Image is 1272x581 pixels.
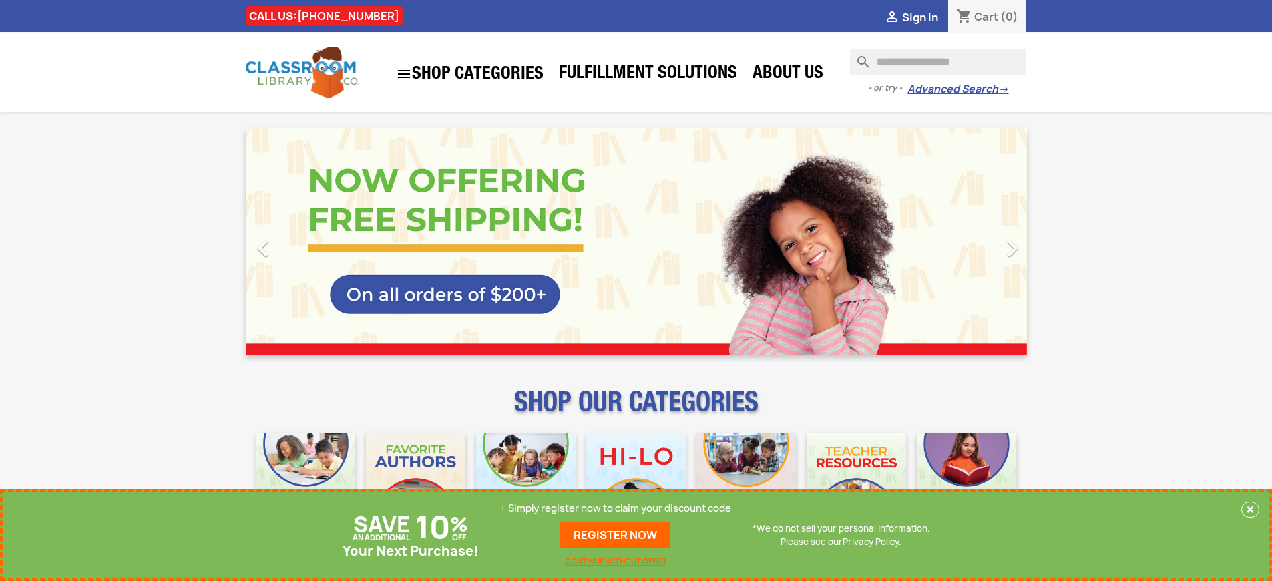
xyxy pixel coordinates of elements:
img: CLC_Dyslexia_Mobile.jpg [917,433,1016,532]
div: CALL US: [246,6,403,26]
a: SHOP CATEGORIES [389,59,550,89]
i:  [396,66,412,82]
span: - or try - [868,81,907,95]
ul: Carousel container [246,128,1027,355]
img: CLC_Phonics_And_Decodables_Mobile.jpg [476,433,576,532]
a: Advanced Search→ [907,83,1008,96]
span: Cart [974,9,998,24]
i: search [850,49,866,65]
img: CLC_Favorite_Authors_Mobile.jpg [366,433,465,532]
a: Previous [246,128,363,355]
a: [PHONE_NUMBER] [297,9,399,23]
img: CLC_Fiction_Nonfiction_Mobile.jpg [696,433,796,532]
span: (0) [1000,9,1018,24]
span: → [998,83,1008,96]
img: CLC_Teacher_Resources_Mobile.jpg [807,433,906,532]
img: CLC_HiLo_Mobile.jpg [586,433,686,532]
a: Next [909,128,1027,355]
a:  Sign in [884,10,938,25]
p: SHOP OUR CATEGORIES [246,398,1027,422]
i:  [884,10,900,26]
i: shopping_cart [956,9,972,25]
a: About Us [746,61,830,88]
input: Search [850,49,1026,75]
i:  [996,232,1029,265]
span: Sign in [902,10,938,25]
a: Fulfillment Solutions [552,61,744,88]
img: Classroom Library Company [246,47,359,98]
i:  [246,232,280,265]
img: CLC_Bulk_Mobile.jpg [256,433,356,532]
